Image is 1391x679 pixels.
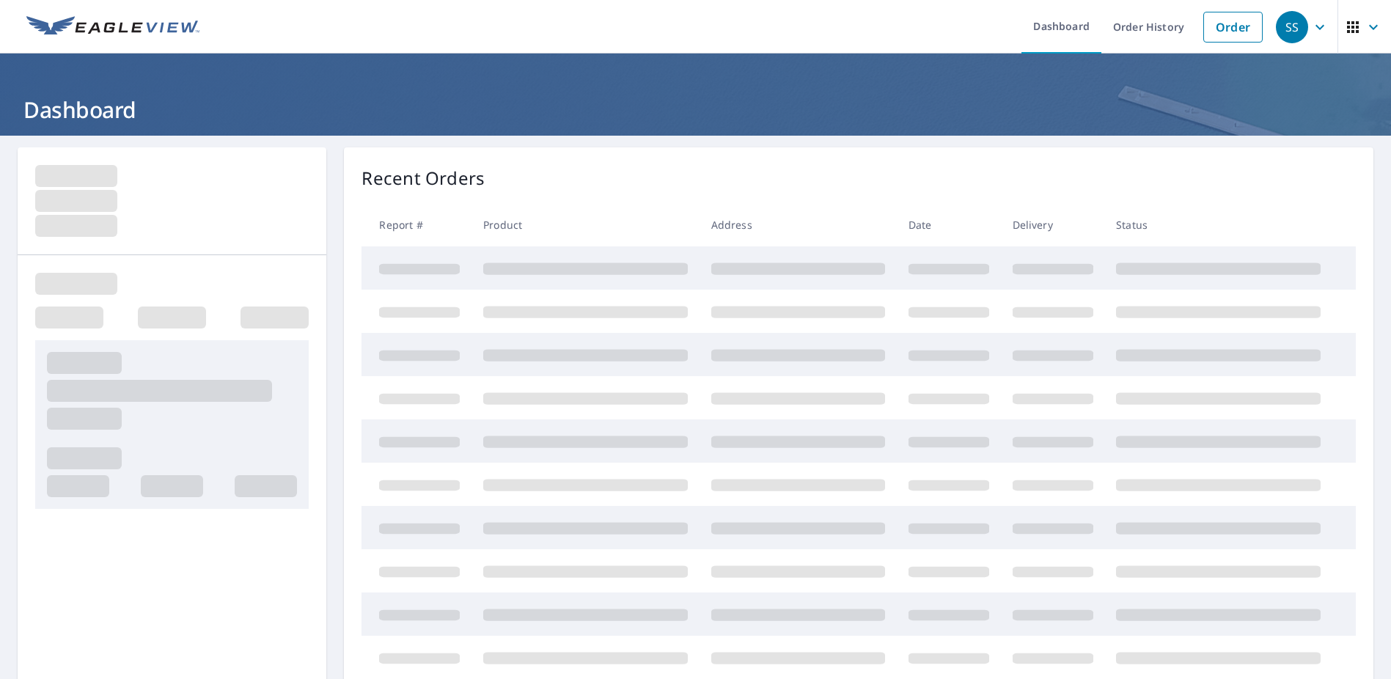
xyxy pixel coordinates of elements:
a: Order [1203,12,1263,43]
th: Address [700,203,897,246]
img: EV Logo [26,16,199,38]
th: Date [897,203,1001,246]
th: Delivery [1001,203,1105,246]
th: Report # [361,203,471,246]
div: SS [1276,11,1308,43]
h1: Dashboard [18,95,1373,125]
p: Recent Orders [361,165,485,191]
th: Product [471,203,700,246]
th: Status [1104,203,1332,246]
